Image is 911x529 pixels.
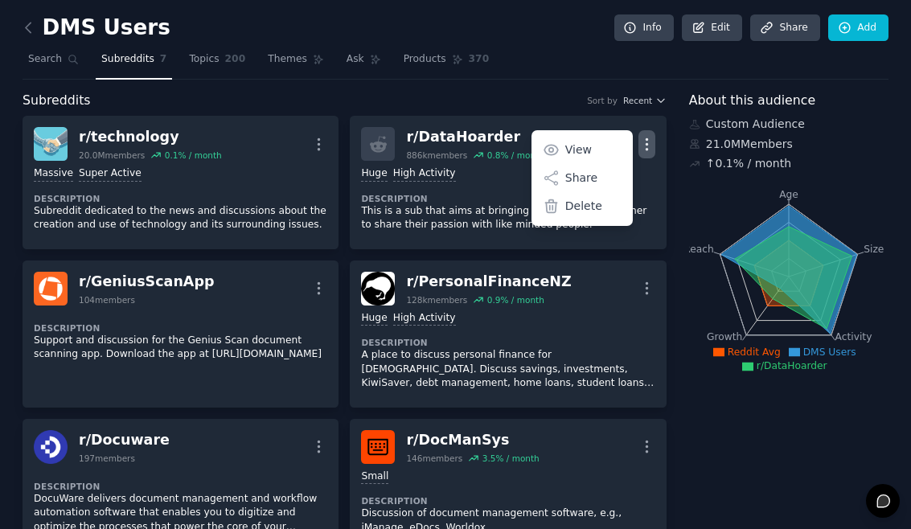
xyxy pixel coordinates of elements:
[28,52,62,67] span: Search
[623,95,652,106] span: Recent
[23,260,339,408] a: GeniusScanAppr/GeniusScanApp104membersDescriptionSupport and discussion for the Genius Scan docum...
[160,52,167,67] span: 7
[34,322,327,334] dt: Description
[361,470,388,485] div: Small
[79,453,135,464] div: 197 members
[347,52,364,67] span: Ask
[406,294,467,306] div: 128k members
[79,166,142,182] div: Super Active
[728,347,781,358] span: Reddit Avg
[587,95,618,106] div: Sort by
[750,14,819,42] a: Share
[361,348,655,391] p: A place to discuss personal finance for [DEMOGRAPHIC_DATA]. Discuss savings, investments, KiwiSav...
[835,331,872,342] tspan: Activity
[406,430,539,450] div: r/ DocManSys
[487,294,544,306] div: 0.9 % / month
[565,141,592,158] p: View
[183,47,251,80] a: Topics200
[23,15,170,41] h2: DMS Users
[189,52,219,67] span: Topics
[96,47,172,80] a: Subreddits7
[79,150,145,161] div: 20.0M members
[393,311,456,326] div: High Activity
[361,337,655,348] dt: Description
[79,272,214,292] div: r/ GeniusScanApp
[262,47,330,80] a: Themes
[482,453,540,464] div: 3.5 % / month
[23,91,91,111] span: Subreddits
[361,311,387,326] div: Huge
[23,47,84,80] a: Search
[565,170,597,187] p: Share
[361,430,395,464] img: DocManSys
[565,198,602,215] p: Delete
[79,127,222,147] div: r/ technology
[34,334,327,362] p: Support and discussion for the Genius Scan document scanning app. Download the app at [URL][DOMAI...
[534,133,630,166] a: View
[101,52,154,67] span: Subreddits
[404,52,446,67] span: Products
[689,136,888,153] div: 21.0M Members
[614,14,674,42] a: Info
[361,495,655,506] dt: Description
[406,127,544,147] div: r/ DataHoarder
[23,116,339,249] a: technologyr/technology20.0Mmembers0.1% / monthMassiveSuper ActiveDescriptionSubreddit dedicated t...
[689,91,815,111] span: About this audience
[707,331,742,342] tspan: Growth
[487,150,544,161] div: 0.8 % / month
[34,204,327,232] p: Subreddit dedicated to the news and discussions about the creation and use of technology and its ...
[469,52,490,67] span: 370
[689,116,888,133] div: Custom Audience
[34,166,73,182] div: Massive
[350,116,666,249] a: r/DataHoarder886kmembers0.8% / monthViewShareDeleteHugeHigh ActivityDescriptionThis is a sub that...
[406,453,462,464] div: 146 members
[803,347,856,358] span: DMS Users
[79,294,135,306] div: 104 members
[341,47,387,80] a: Ask
[406,150,467,161] div: 886k members
[361,204,655,232] p: This is a sub that aims at bringing data hoarders together to share their passion with like minde...
[828,14,888,42] a: Add
[864,243,884,254] tspan: Size
[79,430,170,450] div: r/ Docuware
[706,155,791,172] div: ↑ 0.1 % / month
[34,481,327,492] dt: Description
[225,52,246,67] span: 200
[350,260,666,408] a: PersonalFinanceNZr/PersonalFinanceNZ128kmembers0.9% / monthHugeHigh ActivityDescriptionA place to...
[682,14,742,42] a: Edit
[361,193,655,204] dt: Description
[406,272,571,292] div: r/ PersonalFinanceNZ
[34,430,68,464] img: Docuware
[34,193,327,204] dt: Description
[779,189,798,200] tspan: Age
[165,150,222,161] div: 0.1 % / month
[361,272,395,306] img: PersonalFinanceNZ
[268,52,307,67] span: Themes
[683,243,714,254] tspan: Reach
[757,360,827,371] span: r/DataHoarder
[361,166,387,182] div: Huge
[34,127,68,161] img: technology
[623,95,667,106] button: Recent
[34,272,68,306] img: GeniusScanApp
[398,47,494,80] a: Products370
[393,166,456,182] div: High Activity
